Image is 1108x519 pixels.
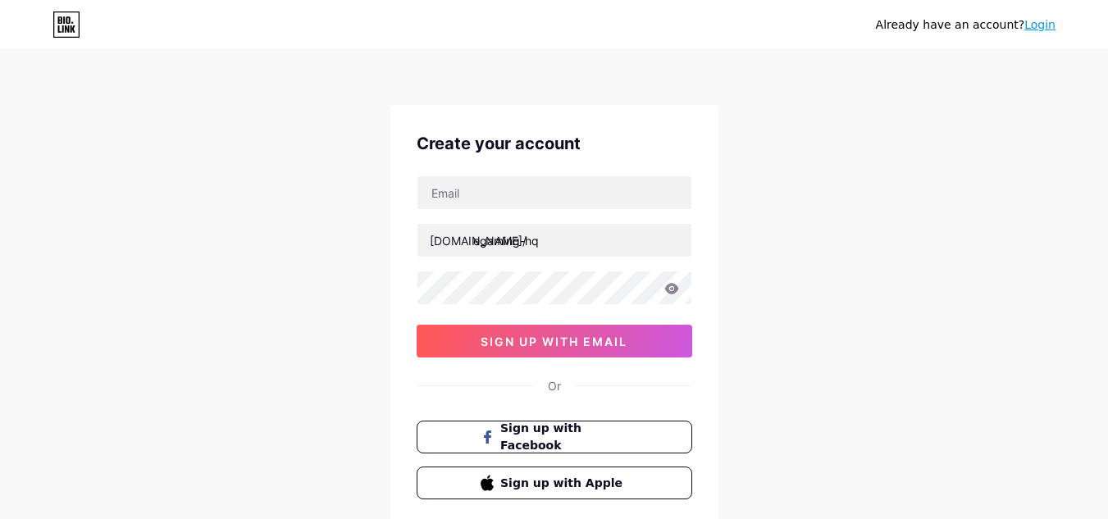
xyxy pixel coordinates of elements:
div: Already have an account? [876,16,1056,34]
input: Email [417,176,691,209]
span: sign up with email [481,335,627,348]
span: Sign up with Apple [500,475,627,492]
input: username [417,224,691,257]
button: sign up with email [417,325,692,357]
button: Sign up with Facebook [417,421,692,453]
div: Create your account [417,131,692,156]
div: Or [548,377,561,394]
div: [DOMAIN_NAME]/ [430,232,527,249]
span: Sign up with Facebook [500,420,627,454]
a: Login [1024,18,1056,31]
button: Sign up with Apple [417,467,692,499]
